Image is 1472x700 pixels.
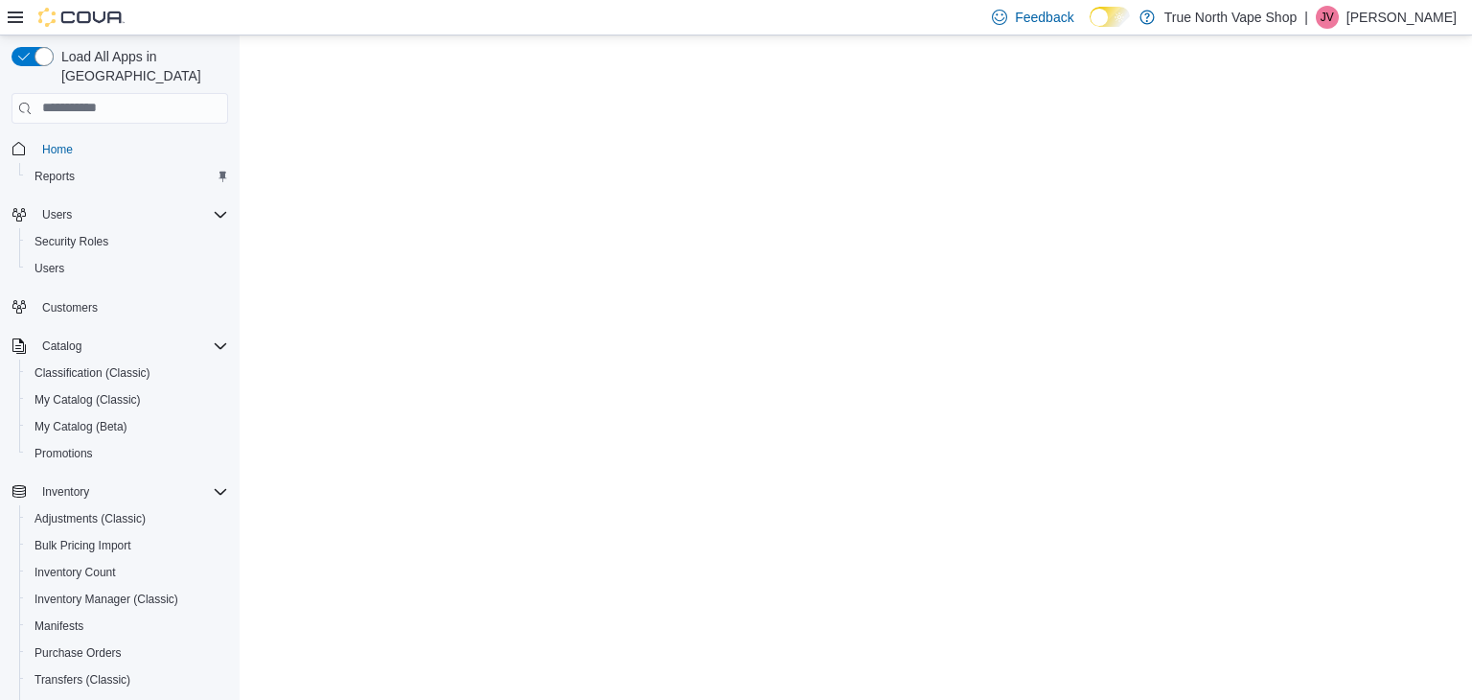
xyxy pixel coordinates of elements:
[19,613,236,640] button: Manifests
[34,335,228,358] span: Catalog
[27,615,228,638] span: Manifests
[27,442,228,465] span: Promotions
[34,419,127,434] span: My Catalog (Beta)
[38,8,125,27] img: Cova
[27,165,82,188] a: Reports
[34,645,122,661] span: Purchase Orders
[1090,27,1091,28] span: Dark Mode
[1321,6,1334,29] span: JV
[42,207,72,222] span: Users
[34,169,75,184] span: Reports
[34,137,228,161] span: Home
[34,511,146,526] span: Adjustments (Classic)
[27,588,186,611] a: Inventory Manager (Classic)
[42,484,89,500] span: Inventory
[34,565,116,580] span: Inventory Count
[27,561,228,584] span: Inventory Count
[27,230,116,253] a: Security Roles
[34,365,150,381] span: Classification (Classic)
[34,446,93,461] span: Promotions
[34,234,108,249] span: Security Roles
[27,534,228,557] span: Bulk Pricing Import
[19,163,236,190] button: Reports
[27,668,228,691] span: Transfers (Classic)
[27,415,135,438] a: My Catalog (Beta)
[19,532,236,559] button: Bulk Pricing Import
[34,335,89,358] button: Catalog
[27,534,139,557] a: Bulk Pricing Import
[34,203,228,226] span: Users
[4,201,236,228] button: Users
[1164,6,1298,29] p: True North Vape Shop
[4,135,236,163] button: Home
[1316,6,1339,29] div: Jessica Vape
[27,362,228,385] span: Classification (Classic)
[19,413,236,440] button: My Catalog (Beta)
[34,480,97,503] button: Inventory
[27,257,228,280] span: Users
[19,255,236,282] button: Users
[27,507,153,530] a: Adjustments (Classic)
[34,480,228,503] span: Inventory
[34,203,80,226] button: Users
[27,415,228,438] span: My Catalog (Beta)
[19,586,236,613] button: Inventory Manager (Classic)
[27,388,228,411] span: My Catalog (Classic)
[19,640,236,666] button: Purchase Orders
[27,230,228,253] span: Security Roles
[19,440,236,467] button: Promotions
[34,392,141,408] span: My Catalog (Classic)
[34,538,131,553] span: Bulk Pricing Import
[27,588,228,611] span: Inventory Manager (Classic)
[27,257,72,280] a: Users
[42,300,98,315] span: Customers
[34,592,178,607] span: Inventory Manager (Classic)
[27,165,228,188] span: Reports
[4,293,236,321] button: Customers
[34,618,83,634] span: Manifests
[4,478,236,505] button: Inventory
[34,296,105,319] a: Customers
[42,338,81,354] span: Catalog
[1304,6,1308,29] p: |
[42,142,73,157] span: Home
[27,561,124,584] a: Inventory Count
[34,295,228,319] span: Customers
[1346,6,1457,29] p: [PERSON_NAME]
[34,261,64,276] span: Users
[27,507,228,530] span: Adjustments (Classic)
[27,668,138,691] a: Transfers (Classic)
[27,388,149,411] a: My Catalog (Classic)
[34,138,80,161] a: Home
[19,505,236,532] button: Adjustments (Classic)
[4,333,236,360] button: Catalog
[1090,7,1130,27] input: Dark Mode
[54,47,228,85] span: Load All Apps in [GEOGRAPHIC_DATA]
[27,362,158,385] a: Classification (Classic)
[1015,8,1073,27] span: Feedback
[27,615,91,638] a: Manifests
[19,386,236,413] button: My Catalog (Classic)
[19,666,236,693] button: Transfers (Classic)
[19,360,236,386] button: Classification (Classic)
[34,672,130,688] span: Transfers (Classic)
[27,642,228,665] span: Purchase Orders
[27,442,101,465] a: Promotions
[19,228,236,255] button: Security Roles
[27,642,129,665] a: Purchase Orders
[19,559,236,586] button: Inventory Count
